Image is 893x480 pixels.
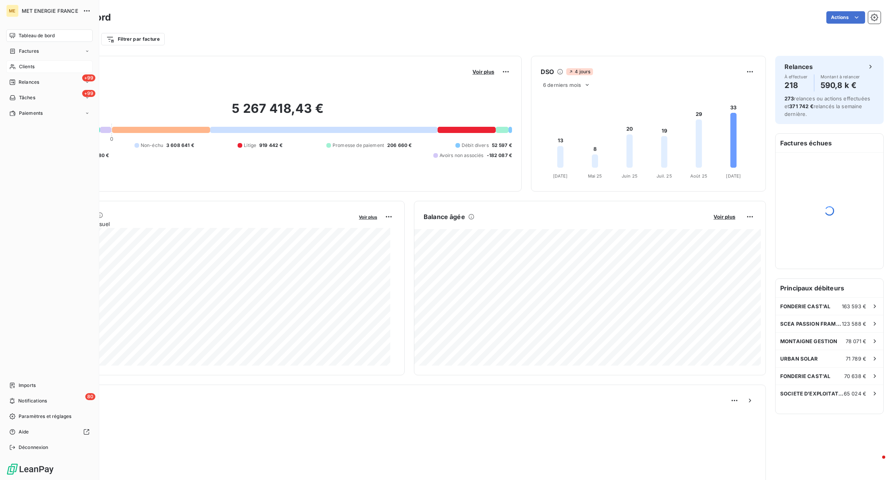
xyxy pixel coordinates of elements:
h6: Factures échues [776,134,883,152]
span: Voir plus [359,214,377,220]
span: Tableau de bord [19,32,55,39]
span: Déconnexion [19,444,48,451]
button: Actions [826,11,865,24]
span: Clients [19,63,34,70]
span: Paramètres et réglages [19,413,71,420]
h2: 5 267 418,43 € [44,101,512,124]
tspan: [DATE] [553,173,568,179]
iframe: Intercom live chat [867,454,885,472]
span: Aide [19,428,29,435]
span: SCEA PASSION FRAMBOISES [780,321,842,327]
span: 919 442 € [259,142,283,149]
span: Paiements [19,110,43,117]
button: Voir plus [470,68,496,75]
div: ME [6,5,19,17]
span: FONDERIE CAST'AL [780,303,830,309]
span: MET ENERGIE FRANCE [22,8,78,14]
span: Relances [19,79,39,86]
h4: 218 [784,79,808,92]
span: 163 593 € [842,303,866,309]
tspan: Août 25 [690,173,707,179]
tspan: Juil. 25 [657,173,672,179]
span: 70 638 € [844,373,866,379]
span: Litige [244,142,256,149]
h6: DSO [541,67,554,76]
span: 65 024 € [844,390,866,397]
img: Logo LeanPay [6,463,54,475]
span: Promesse de paiement [333,142,384,149]
span: FONDERIE CAST'AL [780,373,830,379]
span: relances ou actions effectuées et relancés la semaine dernière. [784,95,870,117]
h6: Principaux débiteurs [776,279,883,297]
span: 206 660 € [387,142,412,149]
span: Voir plus [714,214,735,220]
span: +99 [82,74,95,81]
span: Chiffre d'affaires mensuel [44,220,353,228]
span: 71 789 € [846,356,866,362]
span: 3 608 641 € [166,142,194,149]
h4: 590,8 k € [821,79,860,92]
span: Avoirs non associés [440,152,484,159]
h6: Relances [784,62,813,71]
span: 52 597 € [492,142,512,149]
h6: Balance âgée [424,212,465,221]
span: 0 [110,136,113,142]
span: 371 742 € [789,103,813,109]
tspan: Juin 25 [622,173,638,179]
span: Notifications [18,397,47,404]
button: Filtrer par facture [101,33,165,45]
span: Imports [19,382,36,389]
span: Factures [19,48,39,55]
tspan: Mai 25 [588,173,602,179]
span: Voir plus [472,69,494,75]
span: 6 derniers mois [543,82,581,88]
span: MONTAIGNE GESTION [780,338,838,344]
span: Montant à relancer [821,74,860,79]
a: Aide [6,426,93,438]
span: URBAN SOLAR [780,356,818,362]
span: +99 [82,90,95,97]
tspan: [DATE] [726,173,741,179]
span: 273 [784,95,794,102]
span: Tâches [19,94,35,101]
span: 4 jours [566,68,593,75]
button: Voir plus [711,213,738,220]
span: À effectuer [784,74,808,79]
span: -182 087 € [487,152,512,159]
span: Non-échu [141,142,163,149]
span: 78 071 € [846,338,866,344]
span: SOCIETE D'EXPLOITATION DES MARCHES COMMUNAUX [780,390,844,397]
span: Débit divers [462,142,489,149]
span: 80 [85,393,95,400]
button: Voir plus [357,213,379,220]
span: 123 588 € [842,321,866,327]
